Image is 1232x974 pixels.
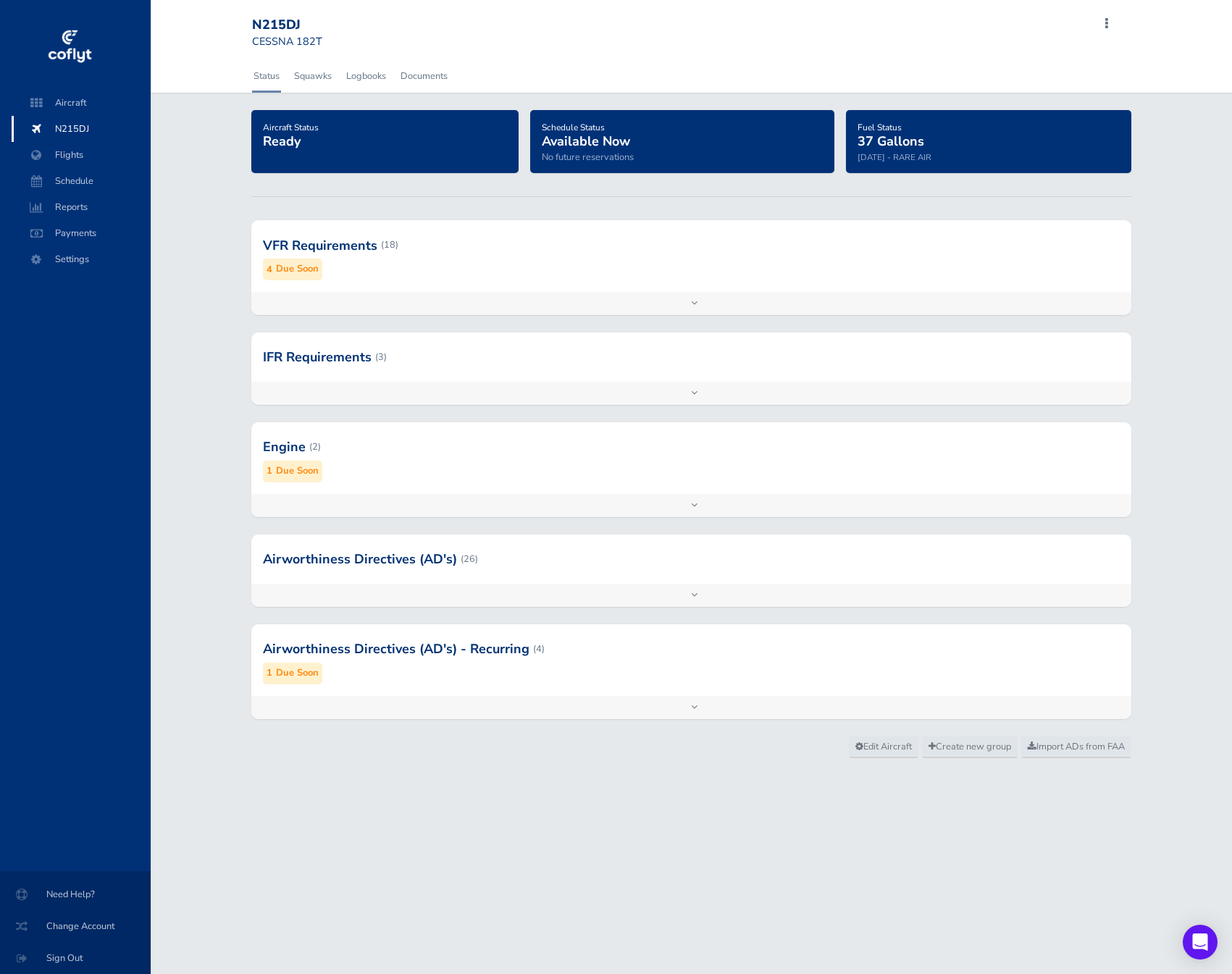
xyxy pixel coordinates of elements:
[26,90,136,116] span: Aircraft
[1183,925,1218,960] div: Open Intercom Messenger
[26,246,136,272] span: Settings
[858,133,924,150] span: 37 Gallons
[252,17,356,33] div: N215DJ
[1028,740,1125,753] span: Import ADs from FAA
[26,116,136,142] span: N215DJ
[542,133,630,150] span: Available Now
[17,913,133,939] span: Change Account
[252,60,281,92] a: Status
[542,151,634,164] span: No future reservations
[252,34,322,49] small: CESSNA 182T
[26,220,136,246] span: Payments
[542,122,605,133] span: Schedule Status
[276,463,319,479] small: Due Soon
[26,142,136,168] span: Flights
[399,60,449,92] a: Documents
[922,736,1018,758] a: Create new group
[263,122,319,133] span: Aircraft Status
[17,881,133,907] span: Need Help?
[855,740,912,753] span: Edit Aircraft
[276,261,319,277] small: Due Soon
[293,60,333,92] a: Squawks
[542,117,630,151] a: Schedule StatusAvailable Now
[26,194,136,220] span: Reports
[858,151,931,163] small: [DATE] - RARE AIR
[1021,736,1131,758] a: Import ADs from FAA
[276,666,319,681] small: Due Soon
[849,736,918,758] a: Edit Aircraft
[263,133,301,150] span: Ready
[17,945,133,971] span: Sign Out
[46,25,93,69] img: coflyt logo
[929,740,1011,753] span: Create new group
[26,168,136,194] span: Schedule
[345,60,387,92] a: Logbooks
[858,122,902,133] span: Fuel Status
